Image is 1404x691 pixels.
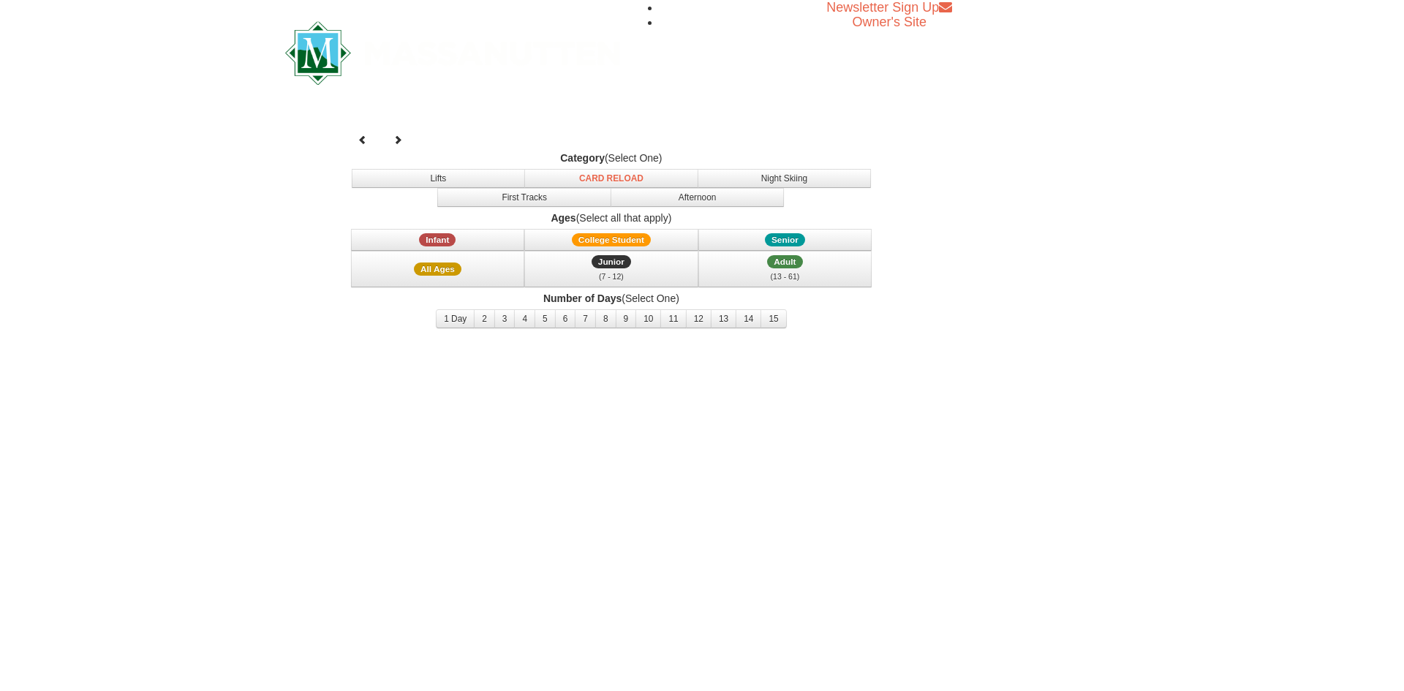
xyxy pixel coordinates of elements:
[698,229,872,251] button: Senior
[711,309,736,328] button: 13
[524,229,698,251] button: College Student
[611,188,785,207] button: Afternoon
[698,169,872,188] button: Night Skiing
[524,251,698,287] button: Junior (7 - 12)
[760,309,786,328] button: 15
[474,309,495,328] button: 2
[285,21,620,85] img: Massanutten Resort Logo
[351,229,525,251] button: Infant
[348,291,875,306] label: (Select One)
[575,309,596,328] button: 7
[767,255,802,268] span: Adult
[348,151,875,165] label: (Select One)
[535,309,556,328] button: 5
[437,188,611,207] button: First Tracks
[572,233,651,246] span: College Student
[635,309,661,328] button: 10
[853,15,926,29] a: Owner's Site
[494,309,516,328] button: 3
[708,269,863,284] div: (13 - 61)
[534,269,689,284] div: (7 - 12)
[555,309,576,328] button: 6
[524,169,698,188] button: Card Reload
[660,309,686,328] button: 11
[514,309,535,328] button: 4
[592,255,631,268] span: Junior
[419,233,456,246] span: Infant
[560,152,605,164] strong: Category
[543,292,622,304] strong: Number of Days
[595,309,616,328] button: 8
[736,309,761,328] button: 14
[414,263,461,276] span: All Ages
[348,211,875,225] label: (Select all that apply)
[436,309,475,328] button: 1 Day
[352,169,526,188] button: Lifts
[285,34,620,68] a: Massanutten Resort
[686,309,712,328] button: 12
[765,233,805,246] span: Senior
[551,212,575,224] strong: Ages
[616,309,637,328] button: 9
[698,251,872,287] button: Adult (13 - 61)
[351,251,525,287] button: All Ages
